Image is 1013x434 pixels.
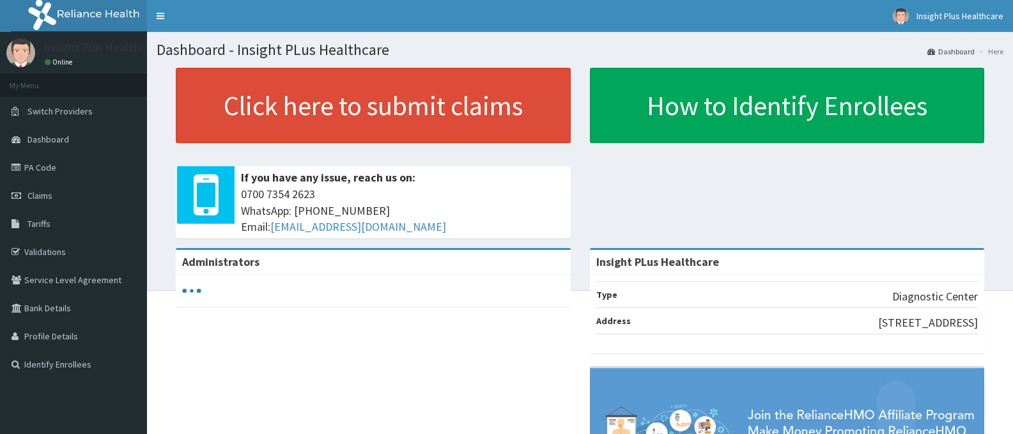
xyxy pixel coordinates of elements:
span: 0700 7354 2623 WhatsApp: [PHONE_NUMBER] Email: [241,186,564,235]
p: Diagnostic Center [892,288,978,305]
span: Switch Providers [27,105,93,117]
b: Address [596,315,631,327]
a: Online [45,58,75,66]
b: Administrators [182,254,259,269]
p: [STREET_ADDRESS] [878,314,978,331]
span: Claims [27,190,52,201]
b: Type [596,289,617,300]
span: Tariffs [27,218,50,229]
img: User Image [6,38,35,67]
li: Here [976,46,1003,57]
a: How to Identify Enrollees [590,68,985,143]
a: [EMAIL_ADDRESS][DOMAIN_NAME] [270,219,446,234]
h1: Dashboard - Insight PLus Healthcare [157,42,1003,58]
span: Insight Plus Healthcare [916,10,1003,22]
strong: Insight PLus Healthcare [596,254,719,269]
a: Dashboard [927,46,975,57]
p: Insight Plus Healthcare [45,42,162,53]
b: If you have any issue, reach us on: [241,170,415,185]
img: User Image [893,8,909,24]
span: Dashboard [27,134,69,145]
a: Click here to submit claims [176,68,571,143]
svg: audio-loading [182,281,201,300]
